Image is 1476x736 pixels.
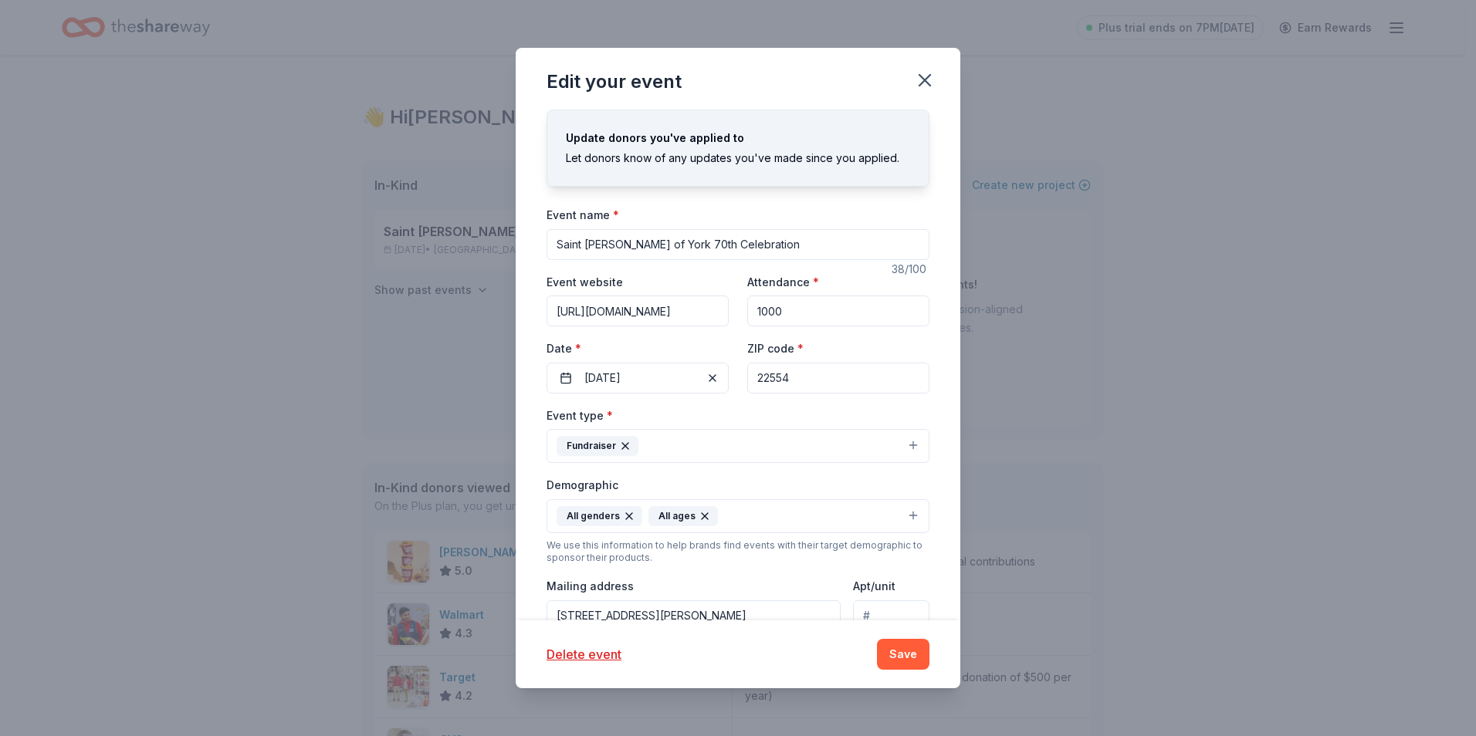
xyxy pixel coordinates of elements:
div: Let donors know of any updates you've made since you applied. [566,149,910,167]
label: Event type [547,408,613,424]
div: Fundraiser [557,436,638,456]
input: Spring Fundraiser [547,229,929,260]
button: Save [877,639,929,670]
input: 20 [747,295,929,326]
div: Edit your event [547,69,682,94]
label: Demographic [547,478,618,493]
label: Date [547,341,729,356]
button: All gendersAll ages [547,499,929,533]
div: Update donors you've applied to [566,129,910,147]
div: We use this information to help brands find events with their target demographic to sponsor their... [547,539,929,564]
input: Enter a US address [547,600,841,631]
label: ZIP code [747,341,804,356]
input: 12345 (U.S. only) [747,363,929,393]
button: Fundraiser [547,429,929,463]
button: [DATE] [547,363,729,393]
div: 38 /100 [892,260,929,279]
button: Delete event [547,645,621,663]
label: Attendance [747,275,819,290]
label: Apt/unit [853,579,895,594]
label: Mailing address [547,579,634,594]
input: https://www... [547,295,729,326]
label: Event name [547,208,619,223]
div: All ages [648,506,718,526]
label: Event website [547,275,623,290]
div: All genders [557,506,642,526]
input: # [853,600,929,631]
